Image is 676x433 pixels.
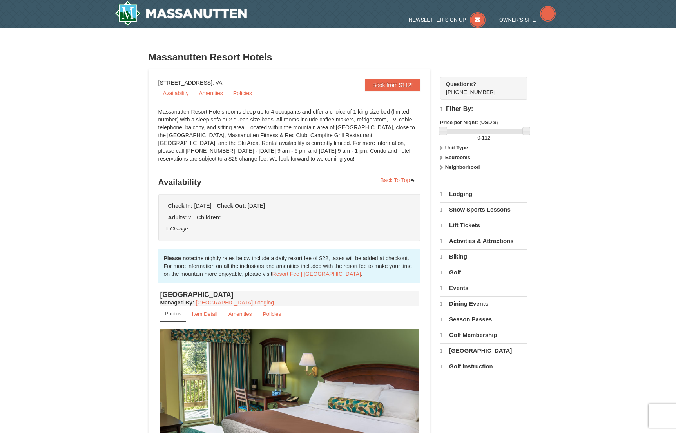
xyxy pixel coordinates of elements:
h4: Filter By: [440,105,527,113]
span: Managed By [160,299,192,306]
small: Policies [263,311,281,317]
a: Golf Membership [440,328,527,342]
span: [DATE] [194,203,211,209]
a: Lodging [440,187,527,201]
strong: Questions? [446,81,476,87]
strong: Neighborhood [445,164,480,170]
span: [PHONE_NUMBER] [446,80,513,95]
h3: Massanutten Resort Hotels [149,49,528,65]
a: Lift Tickets [440,218,527,233]
a: Item Detail [187,306,223,322]
a: [GEOGRAPHIC_DATA] [440,343,527,358]
h3: Availability [158,174,421,190]
div: the nightly rates below include a daily resort fee of $22, taxes will be added at checkout. For m... [158,249,421,283]
a: Events [440,281,527,295]
span: Newsletter Sign Up [409,17,466,23]
span: Owner's Site [499,17,536,23]
a: Dining Events [440,296,527,311]
strong: Adults: [168,214,187,221]
a: Biking [440,249,527,264]
button: Change [166,225,188,233]
a: Amenities [223,306,257,322]
label: - [440,134,527,142]
span: 0 [477,135,480,141]
span: 0 [223,214,226,221]
a: Season Passes [440,312,527,327]
small: Item Detail [192,311,217,317]
h4: [GEOGRAPHIC_DATA] [160,291,419,299]
img: Massanutten Resort Logo [115,1,247,26]
a: Resort Fee | [GEOGRAPHIC_DATA] [272,271,361,277]
strong: Check In: [168,203,193,209]
span: 112 [482,135,491,141]
a: Massanutten Resort [115,1,247,26]
strong: : [160,299,194,306]
strong: Bedrooms [445,154,470,160]
small: Amenities [228,311,252,317]
strong: Please note: [164,255,196,261]
a: Policies [228,87,257,99]
a: Availability [158,87,194,99]
span: 2 [188,214,192,221]
strong: Check Out: [217,203,246,209]
strong: Price per Night: (USD $) [440,120,498,125]
a: Policies [257,306,286,322]
a: Photos [160,306,186,322]
strong: Children: [197,214,221,221]
a: [GEOGRAPHIC_DATA] Lodging [196,299,274,306]
strong: Unit Type [445,145,468,150]
a: Newsletter Sign Up [409,17,486,23]
small: Photos [165,311,181,317]
span: [DATE] [248,203,265,209]
div: Massanutten Resort Hotels rooms sleep up to 4 occupants and offer a choice of 1 king size bed (li... [158,108,421,170]
a: Golf Instruction [440,359,527,374]
a: Golf [440,265,527,280]
a: Snow Sports Lessons [440,202,527,217]
a: Back To Top [375,174,421,186]
a: Amenities [194,87,227,99]
a: Owner's Site [499,17,556,23]
a: Book from $112! [365,79,421,91]
a: Activities & Attractions [440,234,527,248]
